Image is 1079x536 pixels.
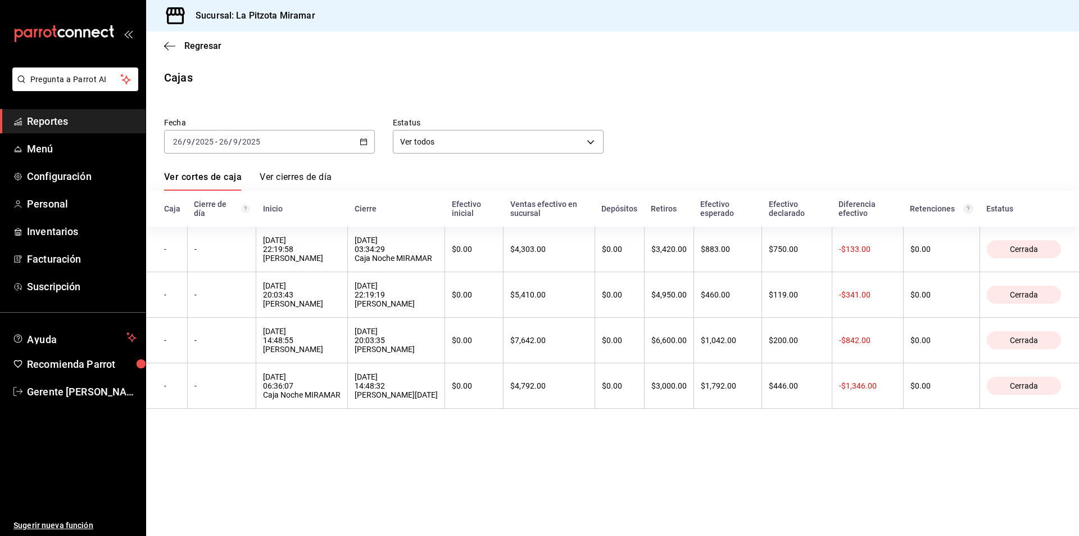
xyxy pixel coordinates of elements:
[393,130,604,154] div: Ver todos
[910,336,973,345] div: $0.00
[194,200,250,218] div: Cierre de día
[355,204,438,213] div: Cierre
[769,336,824,345] div: $200.00
[195,137,214,146] input: ----
[164,119,375,127] label: Fecha
[910,381,973,390] div: $0.00
[355,281,438,308] div: [DATE] 22:19:19 [PERSON_NAME]
[187,9,315,22] h3: Sucursal: La Pitzota Miramar
[164,172,332,191] div: navigation tabs
[510,336,587,345] div: $7,642.00
[263,327,341,354] div: [DATE] 14:48:55 [PERSON_NAME]
[1005,336,1042,345] span: Cerrada
[27,196,137,211] span: Personal
[27,331,122,344] span: Ayuda
[194,336,250,345] div: -
[701,381,755,390] div: $1,792.00
[839,290,896,299] div: -$341.00
[27,141,137,156] span: Menú
[651,204,687,213] div: Retiros
[452,200,497,218] div: Efectivo inicial
[229,137,232,146] span: /
[164,69,193,86] div: Cajas
[215,137,217,146] span: -
[219,137,229,146] input: --
[27,384,137,399] span: Gerente [PERSON_NAME]
[263,236,341,263] div: [DATE] 22:19:58 [PERSON_NAME]
[1005,245,1042,254] span: Cerrada
[651,290,687,299] div: $4,950.00
[8,82,138,93] a: Pregunta a Parrot AI
[260,172,332,191] a: Ver cierres de día
[452,290,496,299] div: $0.00
[194,290,250,299] div: -
[183,137,186,146] span: /
[910,245,973,254] div: $0.00
[602,381,637,390] div: $0.00
[263,372,341,399] div: [DATE] 06:36:07 Caja Noche MIRAMAR
[510,290,587,299] div: $5,410.00
[27,169,137,184] span: Configuración
[701,336,755,345] div: $1,042.00
[263,204,341,213] div: Inicio
[164,204,180,213] div: Caja
[839,336,896,345] div: -$842.00
[769,381,824,390] div: $446.00
[910,204,973,213] div: Retenciones
[393,119,604,127] label: Estatus
[452,245,496,254] div: $0.00
[510,245,587,254] div: $4,303.00
[164,40,221,51] button: Regresar
[186,137,192,146] input: --
[27,279,137,294] span: Suscripción
[355,327,438,354] div: [DATE] 20:03:35 [PERSON_NAME]
[164,172,242,191] a: Ver cortes de caja
[194,381,250,390] div: -
[355,236,438,263] div: [DATE] 03:34:29 Caja Noche MIRAMAR
[1005,381,1042,390] span: Cerrada
[602,245,637,254] div: $0.00
[602,290,637,299] div: $0.00
[164,245,180,254] div: -
[701,290,755,299] div: $460.00
[452,381,496,390] div: $0.00
[510,200,588,218] div: Ventas efectivo en sucursal
[355,372,438,399] div: [DATE] 14:48:32 [PERSON_NAME][DATE]
[173,137,183,146] input: --
[164,381,180,390] div: -
[839,381,896,390] div: -$1,346.00
[602,336,637,345] div: $0.00
[601,204,637,213] div: Depósitos
[242,204,250,213] svg: El número de cierre de día es consecutivo y consolida todos los cortes de caja previos en un únic...
[27,251,137,267] span: Facturación
[1005,290,1042,299] span: Cerrada
[238,137,242,146] span: /
[27,114,137,129] span: Reportes
[184,40,221,51] span: Regresar
[263,281,341,308] div: [DATE] 20:03:43 [PERSON_NAME]
[27,357,137,372] span: Recomienda Parrot
[769,245,824,254] div: $750.00
[164,290,180,299] div: -
[651,336,687,345] div: $6,600.00
[124,29,133,38] button: open_drawer_menu
[452,336,496,345] div: $0.00
[30,74,121,85] span: Pregunta a Parrot AI
[700,200,755,218] div: Efectivo esperado
[701,245,755,254] div: $883.00
[27,224,137,239] span: Inventarios
[194,245,250,254] div: -
[769,200,825,218] div: Efectivo declarado
[164,336,180,345] div: -
[192,137,195,146] span: /
[964,204,973,213] svg: Total de retenciones de propinas registradas
[12,67,138,91] button: Pregunta a Parrot AI
[510,381,587,390] div: $4,792.00
[651,245,687,254] div: $3,420.00
[838,200,896,218] div: Diferencia efectivo
[839,245,896,254] div: -$133.00
[769,290,824,299] div: $119.00
[242,137,261,146] input: ----
[651,381,687,390] div: $3,000.00
[986,204,1061,213] div: Estatus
